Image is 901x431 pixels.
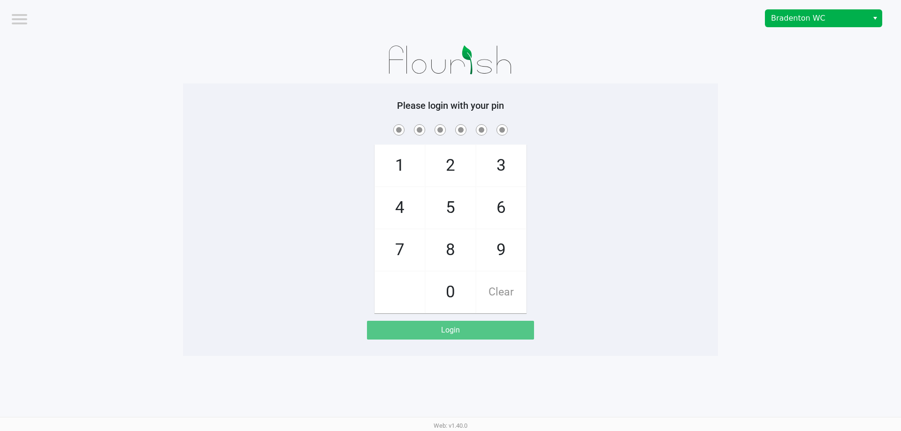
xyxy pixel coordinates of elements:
[375,187,425,228] span: 4
[771,13,863,24] span: Bradenton WC
[434,422,467,429] span: Web: v1.40.0
[426,145,475,186] span: 2
[426,272,475,313] span: 0
[476,229,526,271] span: 9
[476,145,526,186] span: 3
[375,145,425,186] span: 1
[375,229,425,271] span: 7
[476,187,526,228] span: 6
[476,272,526,313] span: Clear
[190,100,711,111] h5: Please login with your pin
[426,229,475,271] span: 8
[868,10,882,27] button: Select
[426,187,475,228] span: 5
